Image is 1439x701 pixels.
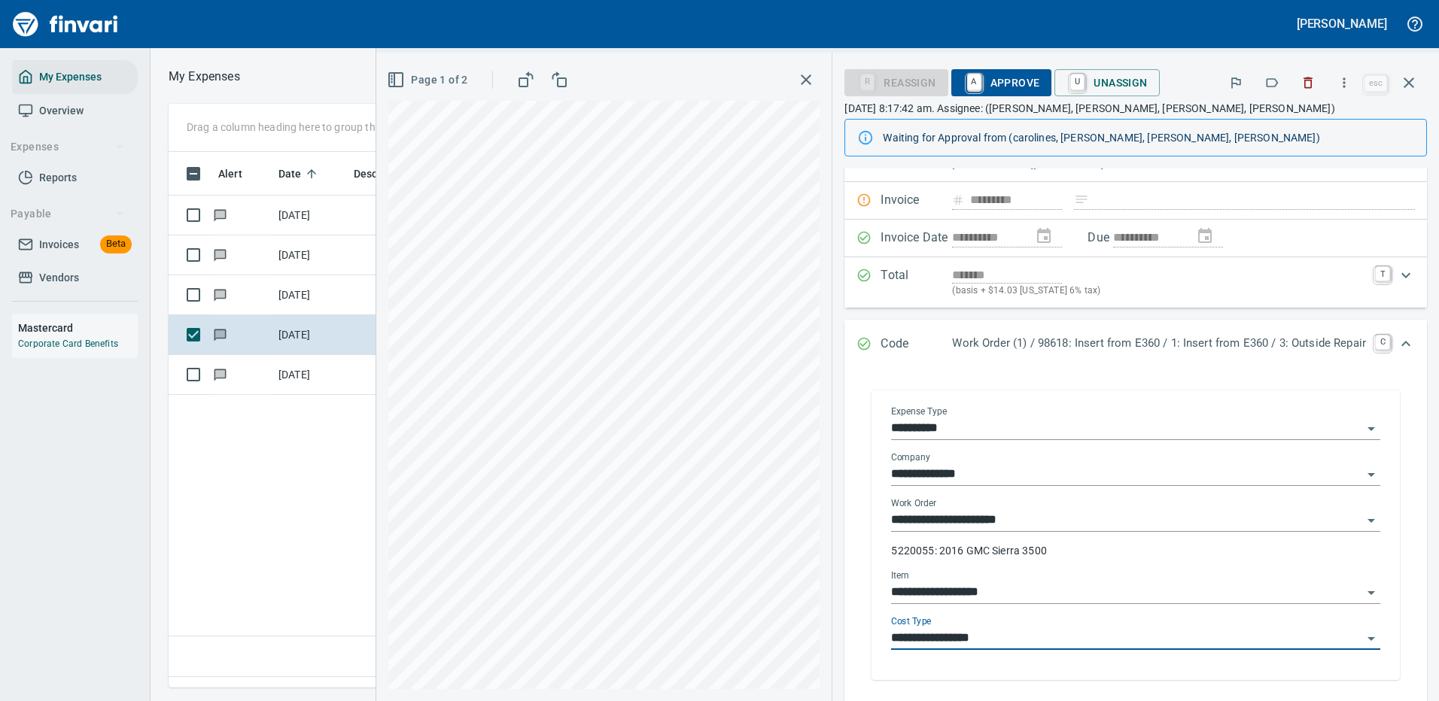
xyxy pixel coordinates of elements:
p: (basis + $14.03 [US_STATE] 6% tax) [952,284,1366,299]
td: [DATE] [272,235,348,275]
span: Vendors [39,269,79,287]
a: U [1070,74,1085,90]
span: Description [354,165,410,183]
span: Date [278,165,302,183]
span: Close invoice [1361,65,1427,101]
span: Has messages [212,250,228,259]
p: Work Order (1) / 98618: Insert from E360 / 1: Insert from E360 / 3: Outside Repair [952,335,1366,352]
label: Expense Type [891,407,947,416]
button: Open [1361,582,1382,603]
label: Company [891,453,930,462]
p: [DATE] 8:17:42 am. Assignee: ([PERSON_NAME], [PERSON_NAME], [PERSON_NAME], [PERSON_NAME]) [844,101,1427,116]
label: Item [891,571,909,580]
span: Expenses [11,138,124,156]
button: Discard [1291,66,1325,99]
span: Has messages [212,210,228,220]
nav: breadcrumb [169,68,240,86]
a: C [1375,335,1390,350]
h6: Mastercard [18,320,138,336]
button: More [1328,66,1361,99]
button: Labels [1255,66,1288,99]
a: esc [1364,75,1387,92]
a: My Expenses [12,60,138,94]
span: Alert [218,165,242,183]
p: Drag a column heading here to group the table [187,120,407,135]
a: Reports [12,161,138,195]
h5: [PERSON_NAME] [1297,16,1387,32]
button: Payable [5,200,130,228]
button: [PERSON_NAME] [1293,12,1391,35]
a: T [1375,266,1390,281]
span: Date [278,165,321,183]
span: Alert [218,165,262,183]
span: Unassign [1066,70,1147,96]
a: InvoicesBeta [12,228,138,262]
label: Cost Type [891,617,932,626]
span: Approve [963,70,1040,96]
div: Waiting for Approval from (carolines, [PERSON_NAME], [PERSON_NAME], [PERSON_NAME]) [883,124,1414,151]
a: Vendors [12,261,138,295]
a: Overview [12,94,138,128]
button: AApprove [951,69,1052,96]
button: Open [1361,510,1382,531]
span: Has messages [212,290,228,299]
button: Open [1361,464,1382,485]
span: Payable [11,205,124,223]
img: Finvari [9,6,122,42]
span: Has messages [212,329,228,339]
a: A [967,74,981,90]
span: Page 1 of 2 [390,71,467,90]
td: [DATE] [272,196,348,235]
span: Invoices [39,235,79,254]
span: My Expenses [39,68,102,86]
label: Work Order [891,499,936,508]
span: Overview [39,102,84,120]
p: Code [881,335,952,354]
span: Reports [39,168,77,187]
button: Open [1361,418,1382,439]
button: Open [1361,628,1382,649]
span: Beta [100,235,132,253]
td: [DATE] [272,315,348,355]
p: My Expenses [169,68,240,86]
button: Expenses [5,133,130,161]
td: [DATE] [272,275,348,315]
div: Expand [844,320,1427,369]
a: Corporate Card Benefits [18,338,118,349]
button: UUnassign [1054,69,1159,96]
button: Flag [1219,66,1252,99]
button: Page 1 of 2 [384,66,473,94]
div: Expand [844,257,1427,308]
div: Reassign [844,75,948,88]
td: [DATE] [272,355,348,395]
p: 5220055: 2016 GMC Sierra 3500 [891,543,1380,558]
span: Description [354,165,430,183]
span: Has messages [212,369,228,379]
p: Total [881,266,952,299]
